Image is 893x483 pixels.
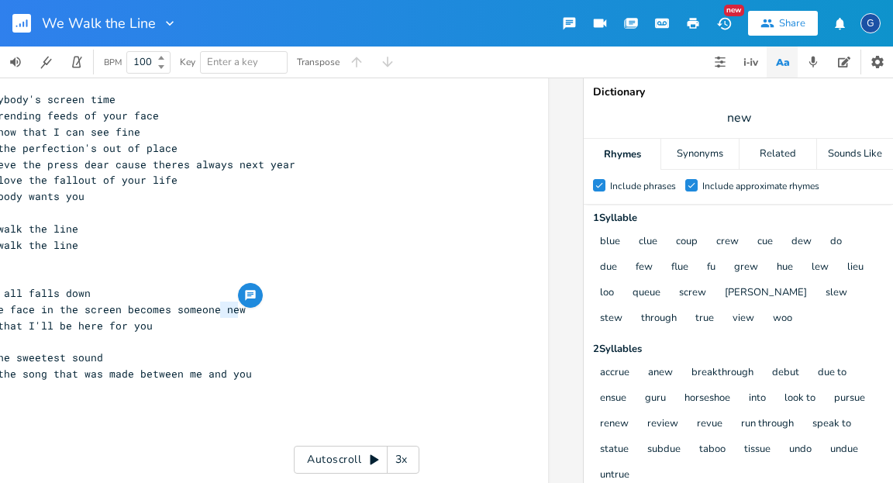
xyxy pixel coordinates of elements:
[600,469,629,482] button: untrue
[180,57,195,67] div: Key
[600,392,626,405] button: ensue
[734,261,758,274] button: grew
[860,13,881,33] div: glennseland
[600,418,629,431] button: renew
[636,261,653,274] button: few
[691,367,753,380] button: breakthrough
[789,443,812,457] button: undo
[709,9,740,37] button: New
[294,446,419,474] div: Autoscroll
[600,287,614,300] button: loo
[297,57,340,67] div: Transpose
[388,446,415,474] div: 3x
[716,236,739,249] button: crew
[744,443,771,457] button: tissue
[707,261,715,274] button: fu
[600,236,620,249] button: blue
[593,87,884,98] div: Dictionary
[812,418,851,431] button: speak to
[727,109,751,127] span: new
[847,261,864,274] button: lieu
[695,312,714,326] button: true
[679,287,706,300] button: screw
[639,236,657,249] button: clue
[593,213,884,223] div: 1 Syllable
[748,11,818,36] button: Share
[584,139,660,170] div: Rhymes
[812,261,829,274] button: lew
[777,261,793,274] button: hue
[600,443,629,457] button: statue
[702,181,819,191] div: Include approximate rhymes
[860,5,881,41] button: G
[207,55,258,69] span: Enter a key
[733,312,754,326] button: view
[600,261,617,274] button: due
[697,418,722,431] button: revue
[684,392,730,405] button: horseshoe
[600,312,622,326] button: stew
[772,367,799,380] button: debut
[725,287,807,300] button: [PERSON_NAME]
[830,236,842,249] button: do
[773,312,792,326] button: woo
[647,418,678,431] button: review
[830,443,858,457] button: undue
[641,312,677,326] button: through
[826,287,847,300] button: slew
[834,392,865,405] button: pursue
[633,287,660,300] button: queue
[740,139,816,170] div: Related
[741,418,794,431] button: run through
[791,236,812,249] button: dew
[593,344,884,354] div: 2 Syllable s
[645,392,666,405] button: guru
[104,58,122,67] div: BPM
[757,236,773,249] button: cue
[676,236,698,249] button: coup
[647,443,681,457] button: subdue
[699,443,726,457] button: taboo
[784,392,815,405] button: look to
[724,5,744,16] div: New
[671,261,688,274] button: flue
[661,139,738,170] div: Synonyms
[818,367,846,380] button: due to
[648,367,673,380] button: anew
[610,181,676,191] div: Include phrases
[600,367,629,380] button: accrue
[749,392,766,405] button: into
[42,16,156,30] span: We Walk the Line
[779,16,805,30] div: Share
